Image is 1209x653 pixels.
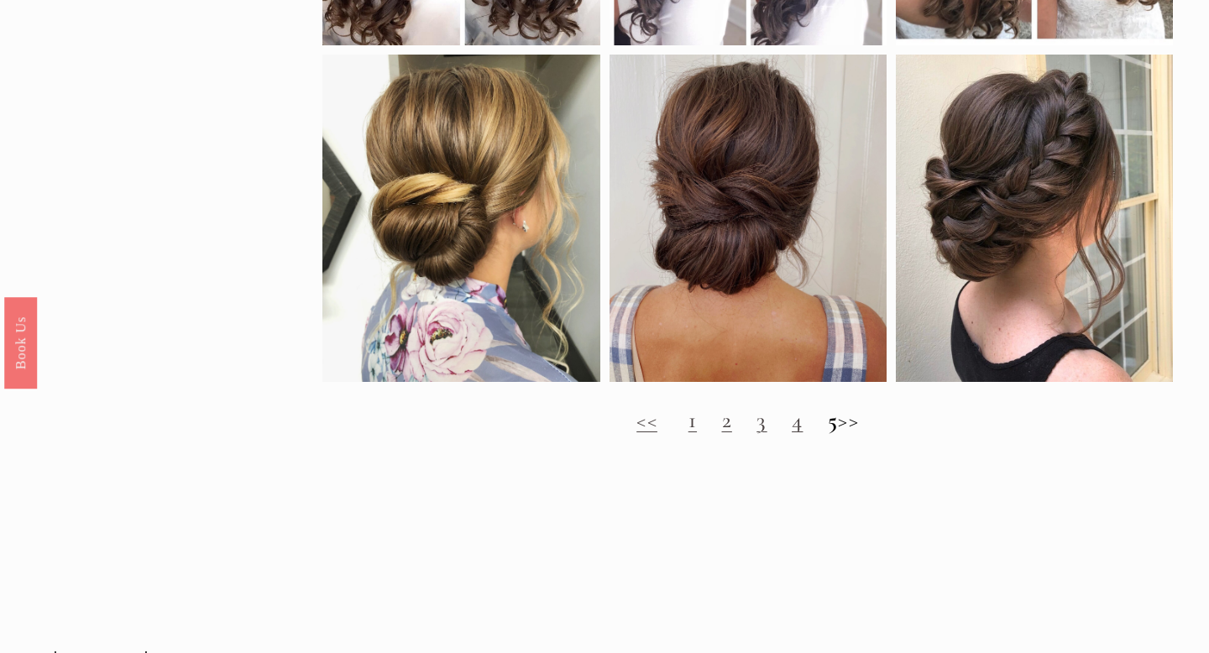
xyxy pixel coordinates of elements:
a: Book Us [4,297,37,389]
a: 3 [756,406,767,434]
h2: >> [322,407,1172,434]
a: 2 [722,406,732,434]
a: << [636,406,657,434]
a: 1 [688,406,697,434]
a: 4 [792,406,803,434]
strong: 5 [828,406,838,434]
